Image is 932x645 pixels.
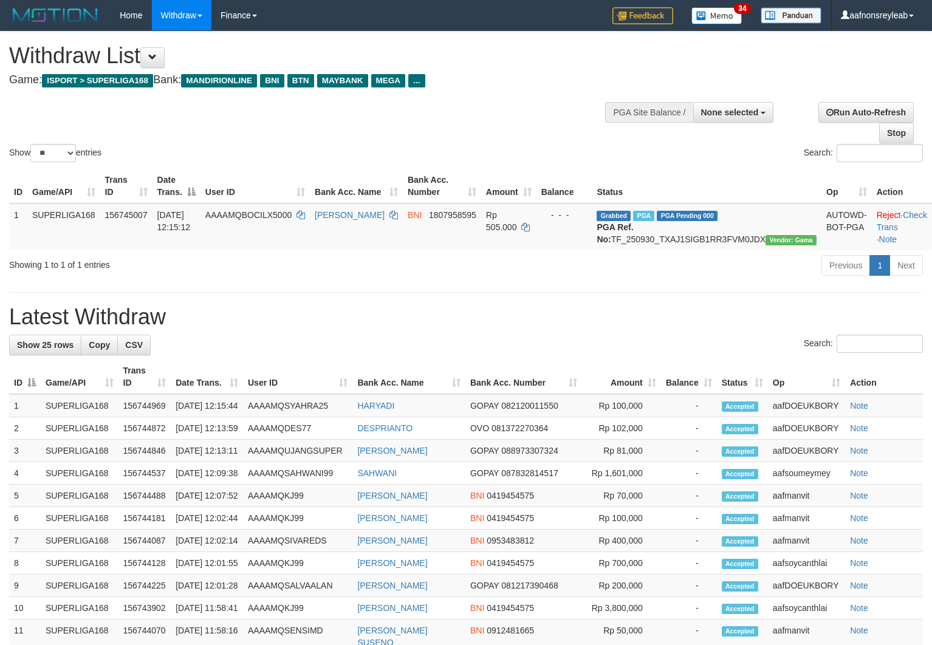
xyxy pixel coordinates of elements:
td: Rp 700,000 [582,552,661,575]
td: 156744181 [118,507,171,530]
td: aafmanvit [768,530,845,552]
td: - [661,462,717,485]
span: Accepted [722,536,758,547]
th: Date Trans.: activate to sort column descending [152,169,200,203]
span: Accepted [722,491,758,502]
label: Search: [804,144,923,162]
th: User ID: activate to sort column ascending [243,360,352,394]
span: BNI [470,491,484,500]
td: SUPERLIGA168 [41,462,118,485]
td: SUPERLIGA168 [41,575,118,597]
a: Check Trans [877,210,927,232]
b: PGA Ref. No: [597,222,633,244]
td: - [661,530,717,552]
span: Copy 0419454575 to clipboard [487,491,534,500]
th: Balance: activate to sort column ascending [661,360,717,394]
td: Rp 400,000 [582,530,661,552]
span: Copy 087832814517 to clipboard [501,468,558,478]
a: 1 [869,255,890,276]
a: Note [850,468,868,478]
td: AAAAMQUJANGSUPER [243,440,352,462]
td: 156744969 [118,394,171,417]
span: PGA Pending [657,211,718,221]
a: Note [850,603,868,613]
span: Copy 1807958595 to clipboard [429,210,476,220]
a: [PERSON_NAME] [357,558,427,568]
th: Action [845,360,923,394]
span: Grabbed [597,211,631,221]
span: BNI [470,626,484,635]
span: BNI [260,74,284,87]
td: AAAAMQKJ99 [243,507,352,530]
span: Accepted [722,514,758,524]
td: AAAAMQDES77 [243,417,352,440]
span: Rp 505.000 [486,210,517,232]
td: - [661,597,717,619]
th: Status: activate to sort column ascending [717,360,768,394]
span: Copy 088973307324 to clipboard [501,446,558,456]
a: Note [850,536,868,545]
td: 156744537 [118,462,171,485]
td: 1 [9,203,27,250]
td: 156744128 [118,552,171,575]
td: [DATE] 12:07:52 [171,485,243,507]
span: OVO [470,423,489,433]
span: Accepted [722,626,758,636]
a: HARYADI [357,401,394,411]
span: MANDIRIONLINE [181,74,257,87]
span: Accepted [722,446,758,457]
th: Bank Acc. Number: activate to sort column ascending [403,169,481,203]
span: MAYBANK [317,74,368,87]
th: Bank Acc. Name: activate to sort column ascending [352,360,465,394]
label: Search: [804,335,923,353]
th: Bank Acc. Number: activate to sort column ascending [465,360,582,394]
a: [PERSON_NAME] [357,603,427,613]
a: [PERSON_NAME] [357,581,427,590]
a: Note [850,558,868,568]
th: Balance [536,169,592,203]
th: Amount: activate to sort column ascending [481,169,536,203]
h4: Game: Bank: [9,74,609,86]
input: Search: [837,335,923,353]
th: Game/API: activate to sort column ascending [27,169,100,203]
td: - [661,394,717,417]
th: Game/API: activate to sort column ascending [41,360,118,394]
span: GOPAY [470,468,499,478]
span: Copy 081217390468 to clipboard [501,581,558,590]
span: Copy 0419454575 to clipboard [487,603,534,613]
td: [DATE] 12:02:14 [171,530,243,552]
a: Run Auto-Refresh [818,102,914,123]
td: Rp 1,601,000 [582,462,661,485]
td: 156744872 [118,417,171,440]
span: GOPAY [470,446,499,456]
td: - [661,552,717,575]
td: [DATE] 12:01:55 [171,552,243,575]
span: None selected [701,107,759,117]
span: Accepted [722,469,758,479]
td: 156744488 [118,485,171,507]
h1: Withdraw List [9,44,609,68]
td: SUPERLIGA168 [41,530,118,552]
span: Copy 0953483812 to clipboard [487,536,534,545]
td: [DATE] 12:01:28 [171,575,243,597]
span: Accepted [722,581,758,592]
span: BTN [287,74,314,87]
span: BNI [408,210,422,220]
span: Accepted [722,559,758,569]
td: 1 [9,394,41,417]
td: 9 [9,575,41,597]
td: Rp 100,000 [582,394,661,417]
td: - [661,440,717,462]
th: Date Trans.: activate to sort column ascending [171,360,243,394]
td: AAAAMQSAHWANI99 [243,462,352,485]
a: Note [879,234,897,244]
span: ISPORT > SUPERLIGA168 [42,74,153,87]
td: aafDOEUKBORY [768,575,845,597]
td: AAAAMQSYAHRA25 [243,394,352,417]
td: 156744846 [118,440,171,462]
td: AUTOWD-BOT-PGA [821,203,872,250]
a: Note [850,446,868,456]
span: Copy 0912481665 to clipboard [487,626,534,635]
span: BNI [470,536,484,545]
td: aafmanvit [768,507,845,530]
